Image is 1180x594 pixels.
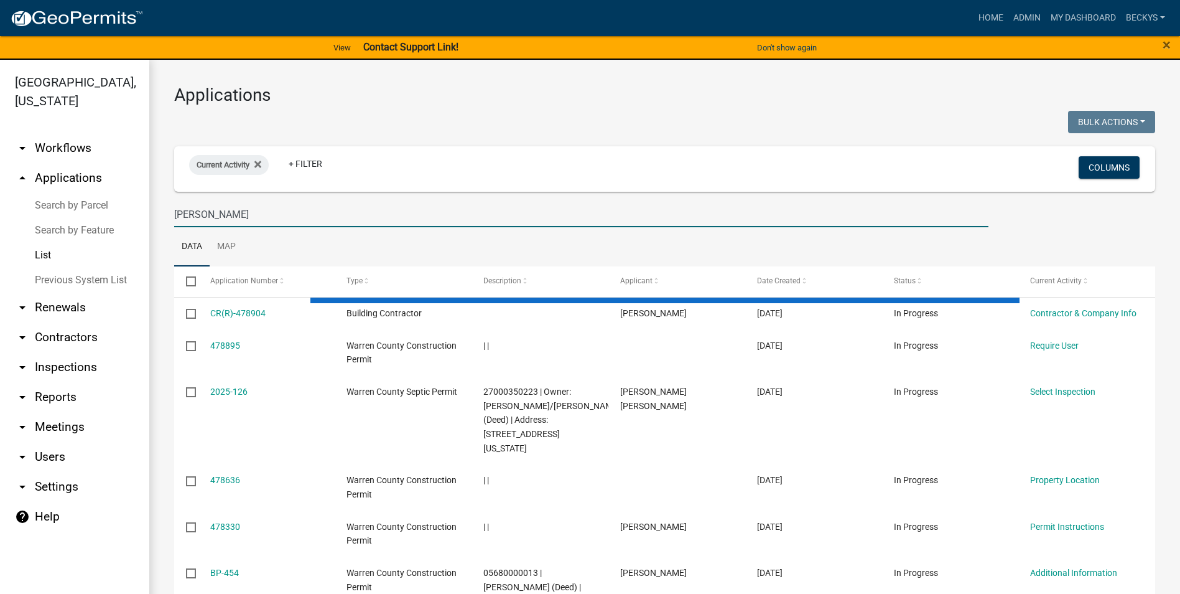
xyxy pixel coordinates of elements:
[198,266,335,296] datatable-header-cell: Application Number
[1030,341,1079,351] a: Require User
[15,360,30,375] i: arrow_drop_down
[620,522,687,532] span: Jonathan Ide
[752,37,822,58] button: Don't show again
[483,522,489,532] span: | |
[620,308,687,318] span: Cody Brenner
[1030,522,1104,532] a: Permit Instructions
[15,509,30,524] i: help
[210,227,243,267] a: Map
[757,522,783,532] span: 09/15/2025
[894,276,916,285] span: Status
[15,420,30,435] i: arrow_drop_down
[1121,6,1170,30] a: beckys
[328,37,356,58] a: View
[15,141,30,156] i: arrow_drop_down
[1163,36,1171,54] span: ×
[472,266,608,296] datatable-header-cell: Description
[757,308,783,318] span: 09/15/2025
[881,266,1018,296] datatable-header-cell: Status
[174,85,1155,106] h3: Applications
[894,387,938,397] span: In Progress
[757,475,783,485] span: 09/15/2025
[15,479,30,494] i: arrow_drop_down
[15,450,30,464] i: arrow_drop_down
[210,568,239,578] a: BP-454
[1068,111,1155,133] button: Bulk Actions
[1046,6,1121,30] a: My Dashboard
[1163,37,1171,52] button: Close
[210,522,240,532] a: 478330
[1079,156,1140,179] button: Columns
[894,568,938,578] span: In Progress
[620,568,687,578] span: lee larsen
[1030,475,1100,485] a: Property Location
[346,568,457,592] span: Warren County Construction Permit
[174,202,988,227] input: Search for applications
[335,266,472,296] datatable-header-cell: Type
[757,387,783,397] span: 09/15/2025
[757,276,801,285] span: Date Created
[1030,276,1082,285] span: Current Activity
[894,308,938,318] span: In Progress
[210,387,248,397] a: 2025-126
[608,266,745,296] datatable-header-cell: Applicant
[210,276,278,285] span: Application Number
[15,171,30,186] i: arrow_drop_up
[346,308,422,318] span: Building Contractor
[363,41,458,53] strong: Contact Support Link!
[15,330,30,345] i: arrow_drop_down
[973,6,1008,30] a: Home
[620,387,687,411] span: Scott Ryan Wilson
[894,341,938,351] span: In Progress
[210,341,240,351] a: 478895
[346,522,457,546] span: Warren County Construction Permit
[1018,266,1155,296] datatable-header-cell: Current Activity
[1030,568,1117,578] a: Additional Information
[15,300,30,315] i: arrow_drop_down
[346,341,457,365] span: Warren County Construction Permit
[483,475,489,485] span: | |
[483,276,521,285] span: Description
[483,387,620,453] span: 27000350223 | Owner: DUCKWORTH, DUSTIN C/HEATHER A (Deed) | Address: 5960 VIRGINIA ST
[346,387,457,397] span: Warren County Septic Permit
[15,390,30,405] i: arrow_drop_down
[197,160,249,169] span: Current Activity
[894,475,938,485] span: In Progress
[210,475,240,485] a: 478636
[346,276,363,285] span: Type
[1030,387,1095,397] a: Select Inspection
[757,341,783,351] span: 09/15/2025
[620,276,653,285] span: Applicant
[174,227,210,267] a: Data
[346,475,457,499] span: Warren County Construction Permit
[745,266,882,296] datatable-header-cell: Date Created
[1030,308,1136,318] a: Contractor & Company Info
[483,341,489,351] span: | |
[279,153,332,175] a: + Filter
[757,568,783,578] span: 09/14/2025
[174,266,198,296] datatable-header-cell: Select
[1008,6,1046,30] a: Admin
[210,308,266,318] a: CR(R)-478904
[894,522,938,532] span: In Progress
